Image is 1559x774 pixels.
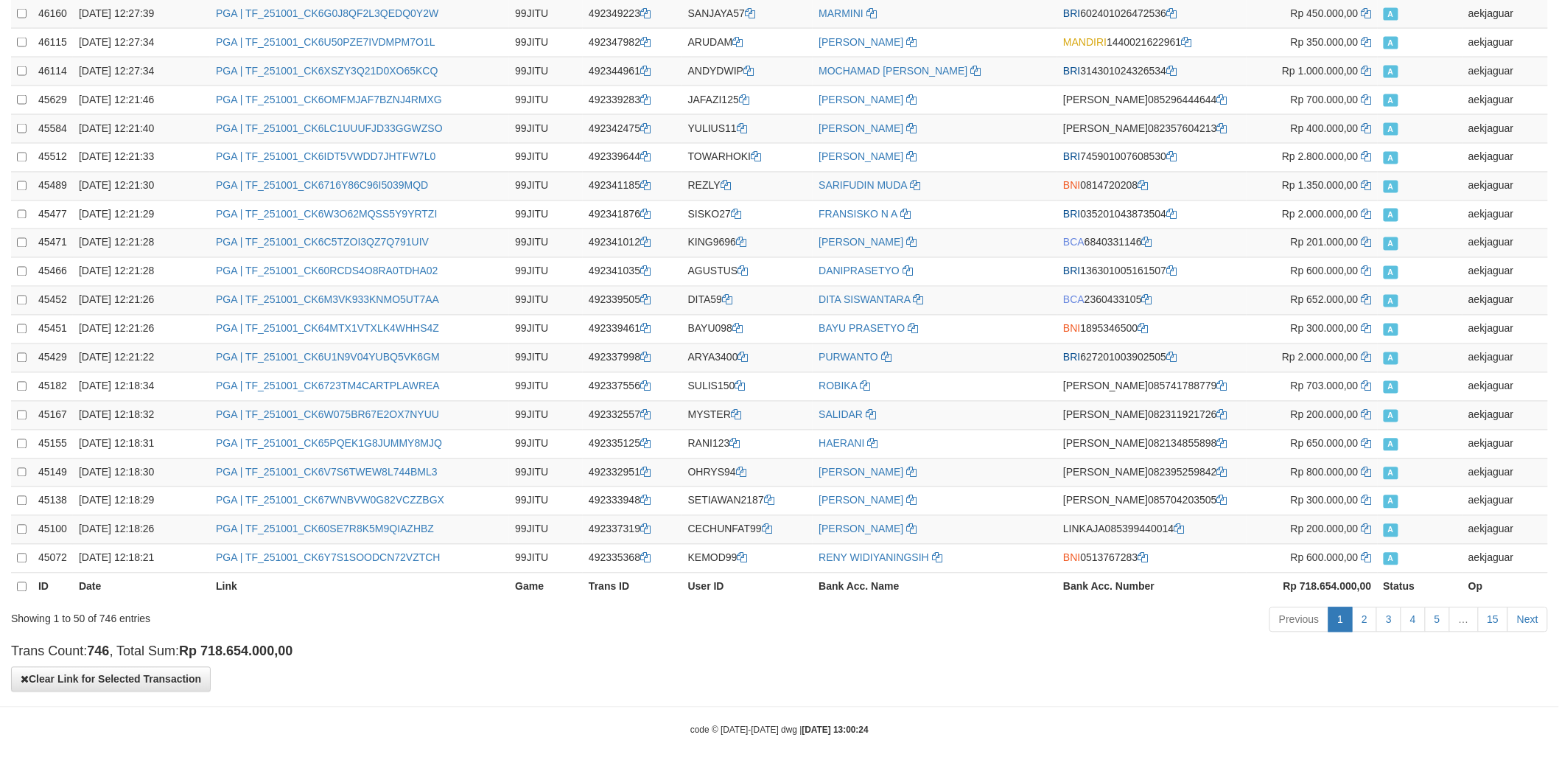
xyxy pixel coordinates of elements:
span: Approved - Marked by aekjaguar [1384,152,1398,164]
td: aekjaguar [1462,287,1548,315]
th: Game [509,573,583,602]
td: aekjaguar [1462,57,1548,86]
td: 46115 [32,29,73,57]
td: 45477 [32,201,73,229]
td: 99JITU [509,459,583,487]
td: [DATE] 12:21:28 [73,258,210,287]
td: aekjaguar [1462,545,1548,573]
h4: Trans Count: , Total Sum: [11,645,1548,660]
td: 45429 [32,344,73,373]
td: 45489 [32,172,73,201]
a: DANIPRASETYO [819,265,900,277]
th: Trans ID [583,573,682,602]
span: [PERSON_NAME] [1063,409,1148,421]
td: [DATE] 12:18:30 [73,459,210,487]
td: 45138 [32,487,73,516]
td: 492347982 [583,29,682,57]
a: PGA | TF_251001_CK6Y7S1SOODCN72VZTCH [216,552,441,564]
span: BRI [1063,151,1080,163]
td: aekjaguar [1462,258,1548,287]
a: BAYU PRASETYO [819,323,905,335]
td: ANDYDWIP [682,57,813,86]
span: Approved - Marked by aekjaguar [1384,66,1398,78]
a: ROBIKA [819,380,857,392]
a: SALIDAR [819,409,863,421]
a: PURWANTO [819,352,878,363]
td: 45451 [32,315,73,344]
td: MYSTER [682,401,813,430]
span: Rp 600.000,00 [1291,552,1359,564]
td: AGUSTUS [682,258,813,287]
span: Rp 800.000,00 [1291,467,1359,478]
td: 45167 [32,401,73,430]
td: 627201003902505 [1057,344,1247,373]
td: OHRYS94 [682,459,813,487]
a: PGA | TF_251001_CK6W3O62MQSS5Y9YRTZI [216,209,437,220]
a: PGA | TF_251001_CK65PQEK1G8JUMMY8MJQ [216,438,442,450]
td: aekjaguar [1462,487,1548,516]
span: [PERSON_NAME] [1063,467,1148,478]
span: Approved - Marked by aekjaguar [1384,8,1398,21]
td: [DATE] 12:21:26 [73,287,210,315]
td: 085704203505 [1057,487,1247,516]
a: 1 [1328,607,1353,632]
span: Approved - Marked by aekjaguar [1384,123,1398,136]
td: 492339505 [583,287,682,315]
td: [DATE] 12:21:46 [73,86,210,115]
td: aekjaguar [1462,229,1548,258]
span: Rp 300.000,00 [1291,495,1359,506]
td: aekjaguar [1462,372,1548,401]
span: LINKAJA [1063,523,1105,535]
td: aekjaguar [1462,516,1548,545]
td: 0814720208 [1057,172,1247,201]
td: 99JITU [509,114,583,143]
td: 082357604213 [1057,114,1247,143]
a: 15 [1478,607,1509,632]
td: SULIS150 [682,372,813,401]
span: Rp 2.000.000,00 [1282,352,1359,363]
td: 45149 [32,459,73,487]
span: Approved - Marked by aekjaguar [1384,467,1398,480]
span: Rp 200.000,00 [1291,523,1359,535]
a: Next [1507,607,1548,632]
span: Approved - Marked by aekjaguar [1384,352,1398,365]
span: [PERSON_NAME] [1063,495,1148,506]
a: DITA SISWANTARA [819,294,910,306]
td: 492342475 [583,114,682,143]
td: 314301024326534 [1057,57,1247,86]
span: BRI [1063,209,1080,220]
td: [DATE] 12:18:34 [73,372,210,401]
td: 45452 [32,287,73,315]
th: ID [32,573,73,602]
a: … [1449,607,1479,632]
a: PGA | TF_251001_CK6U1N9V04YUBQ5VK6GM [216,352,440,363]
span: Rp 600.000,00 [1291,265,1359,277]
td: 745901007608530 [1057,143,1247,172]
span: Approved - Marked by aekjaguar [1384,94,1398,107]
a: Previous [1269,607,1328,632]
td: 136301005161507 [1057,258,1247,287]
td: 492337998 [583,344,682,373]
td: 99JITU [509,86,583,115]
a: PGA | TF_251001_CK6V7S6TWEW8L744BML3 [216,467,438,478]
a: PGA | TF_251001_CK6723TM4CARTPLAWREA [216,380,440,392]
strong: Rp 718.654.000,00 [1283,581,1372,593]
td: 492341012 [583,229,682,258]
a: PGA | TF_251001_CK6OMFMJAF7BZNJ4RMXG [216,94,442,105]
a: PGA | TF_251001_CK60SE7R8K5M9QIAZHBZ [216,523,434,535]
td: JAFAZI125 [682,86,813,115]
span: Rp 652.000,00 [1291,294,1359,306]
td: aekjaguar [1462,430,1548,459]
a: HAERANI [819,438,864,450]
td: 99JITU [509,229,583,258]
td: 45100 [32,516,73,545]
span: BRI [1063,352,1080,363]
td: ARUDAM [682,29,813,57]
strong: Rp 718.654.000,00 [179,644,292,659]
span: Approved - Marked by aekjaguar [1384,524,1398,537]
a: [PERSON_NAME] [819,151,903,163]
td: 45471 [32,229,73,258]
td: 6840331146 [1057,229,1247,258]
span: Approved - Marked by aekjaguar [1384,410,1398,422]
td: 492339461 [583,315,682,344]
